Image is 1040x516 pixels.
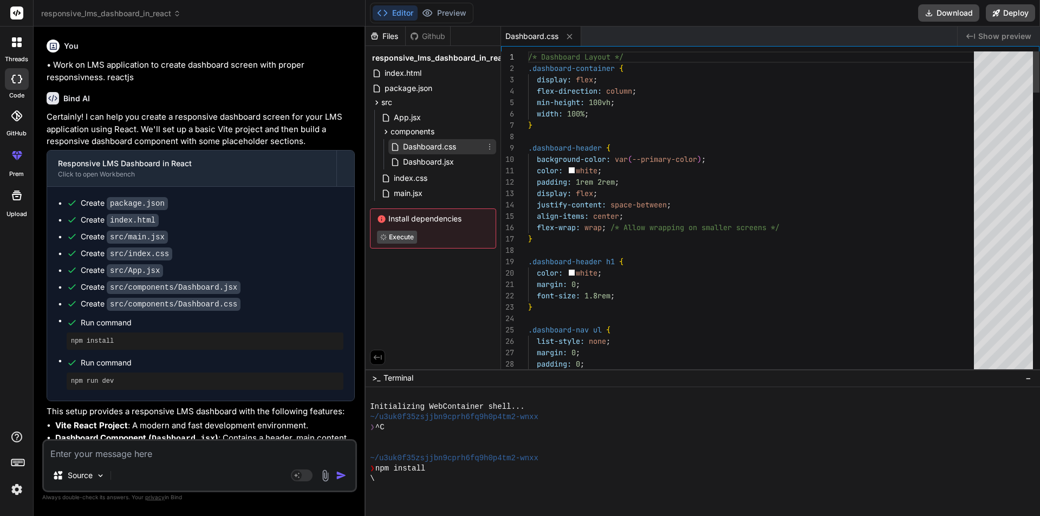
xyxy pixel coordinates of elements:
[370,453,538,463] span: ~/u3uk0f35zsjjbn9cprh6fq9h0p4tm2-wnxx
[571,348,576,357] span: 0
[501,199,514,211] div: 14
[5,55,28,64] label: threads
[366,31,405,42] div: Files
[81,248,172,259] div: Create
[501,290,514,302] div: 22
[501,336,514,347] div: 26
[986,4,1035,22] button: Deploy
[393,172,428,185] span: index.css
[697,154,701,164] span: )
[537,223,580,232] span: flex-wrap:
[593,211,619,221] span: center
[701,154,706,164] span: ;
[107,197,168,210] code: package.json
[1025,373,1031,383] span: −
[528,234,532,244] span: }
[55,433,218,443] strong: Dashboard Component ( )
[567,109,584,119] span: 100%
[537,359,571,369] span: padding:
[576,279,580,289] span: ;
[370,463,375,474] span: ❯
[501,302,514,313] div: 23
[71,377,339,386] pre: npm run dev
[593,188,597,198] span: ;
[501,267,514,279] div: 20
[370,412,538,422] span: ~/u3uk0f35zsjjbn9cprh6fq9h0p4tm2-wnxx
[606,257,615,266] span: h1
[537,348,567,357] span: margin:
[606,86,632,96] span: column
[501,86,514,97] div: 4
[319,469,331,482] img: attachment
[610,97,615,107] span: ;
[501,233,514,245] div: 17
[47,151,336,186] button: Responsive LMS Dashboard in ReactClick to open Workbench
[372,373,380,383] span: >_
[501,222,514,233] div: 16
[505,31,558,42] span: Dashboard.css
[597,177,615,187] span: 2rem
[576,188,593,198] span: flex
[537,109,563,119] span: width:
[8,480,26,499] img: settings
[501,120,514,131] div: 7
[576,348,580,357] span: ;
[107,281,240,294] code: src/components/Dashboard.jsx
[576,359,580,369] span: 0
[501,51,514,63] div: 1
[58,158,326,169] div: Responsive LMS Dashboard in React
[402,155,455,168] span: Dashboard.jsx
[628,154,632,164] span: (
[370,422,375,433] span: ❯
[383,373,413,383] span: Terminal
[501,279,514,290] div: 21
[537,268,563,278] span: color:
[6,210,27,219] label: Upload
[501,347,514,358] div: 27
[402,140,457,153] span: Dashboard.css
[68,470,93,481] p: Source
[537,86,602,96] span: flex-direction:
[383,67,422,80] span: index.html
[81,357,343,368] span: Run command
[501,177,514,188] div: 12
[81,298,240,310] div: Create
[537,97,584,107] span: min-height:
[606,143,610,153] span: {
[55,420,128,430] strong: Vite React Project
[107,247,172,260] code: src/index.css
[597,268,602,278] span: ;
[383,82,433,95] span: package.json
[107,264,163,277] code: src/App.jsx
[610,291,615,301] span: ;
[96,471,105,480] img: Pick Models
[107,214,159,227] code: index.html
[918,4,979,22] button: Download
[501,245,514,256] div: 18
[152,434,215,443] code: Dashboard.jsx
[47,111,355,148] p: Certainly! I can help you create a responsive dashboard screen for your LMS application using Rea...
[619,63,623,73] span: {
[593,75,597,84] span: ;
[377,213,489,224] span: Install dependencies
[610,223,779,232] span: /* Allow wrapping on smaller screens */
[576,177,593,187] span: 1rem
[64,41,79,51] h6: You
[537,279,567,289] span: margin:
[537,166,563,175] span: color:
[501,313,514,324] div: 24
[42,492,357,502] p: Always double-check its answers. Your in Bind
[381,97,392,108] span: src
[501,97,514,108] div: 5
[501,165,514,177] div: 11
[47,406,355,418] p: This setup provides a responsive LMS dashboard with the following features:
[537,188,571,198] span: display:
[501,63,514,74] div: 2
[584,109,589,119] span: ;
[375,463,425,474] span: npm install
[370,402,525,412] span: Initializing WebContainer shell...
[537,291,580,301] span: font-size:
[9,169,24,179] label: prem
[537,177,571,187] span: padding:
[584,223,602,232] span: wrap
